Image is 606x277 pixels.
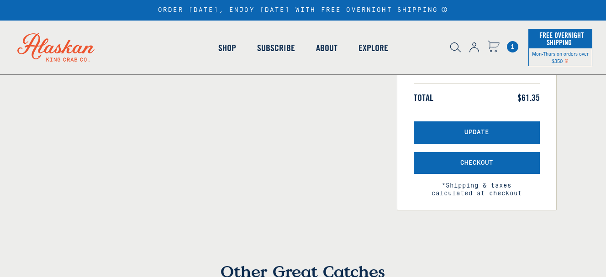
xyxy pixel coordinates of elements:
button: Checkout [414,152,540,174]
span: Update [464,129,489,136]
a: Explore [348,22,399,74]
a: About [306,22,348,74]
span: Total [414,92,433,103]
a: Announcement Bar Modal [441,6,448,13]
img: Alaskan King Crab Co. logo [5,21,107,74]
a: Cart [507,41,518,52]
img: account [469,42,479,52]
a: Shop [208,22,247,74]
span: $61.35 [517,92,540,103]
a: Subscribe [247,22,306,74]
div: ORDER [DATE], ENJOY [DATE] WITH FREE OVERNIGHT SHIPPING [158,6,448,14]
span: *Shipping & taxes calculated at checkout [414,174,540,198]
span: Shipping Notice Icon [564,57,569,64]
span: Checkout [460,159,493,167]
span: Free Overnight Shipping [537,28,584,49]
span: 1 [507,41,518,52]
span: Mon-Thurs on orders over $350 [532,50,589,64]
a: Cart [488,41,500,54]
img: search [450,42,461,52]
button: Update [414,121,540,144]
